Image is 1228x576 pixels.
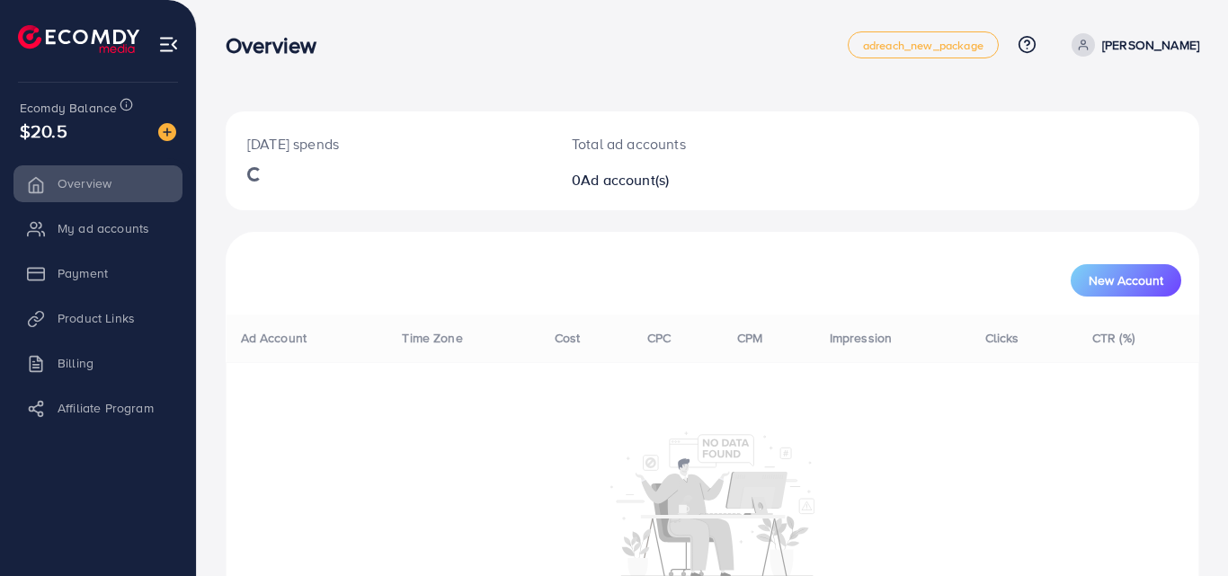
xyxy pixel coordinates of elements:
[18,25,139,53] img: logo
[1064,33,1199,57] a: [PERSON_NAME]
[247,133,529,155] p: [DATE] spends
[572,172,772,189] h2: 0
[158,34,179,55] img: menu
[20,118,67,144] span: $20.5
[848,31,999,58] a: adreach_new_package
[572,133,772,155] p: Total ad accounts
[1071,264,1181,297] button: New Account
[1089,274,1163,287] span: New Account
[226,32,331,58] h3: Overview
[158,123,176,141] img: image
[1102,34,1199,56] p: [PERSON_NAME]
[863,40,983,51] span: adreach_new_package
[581,170,669,190] span: Ad account(s)
[20,99,117,117] span: Ecomdy Balance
